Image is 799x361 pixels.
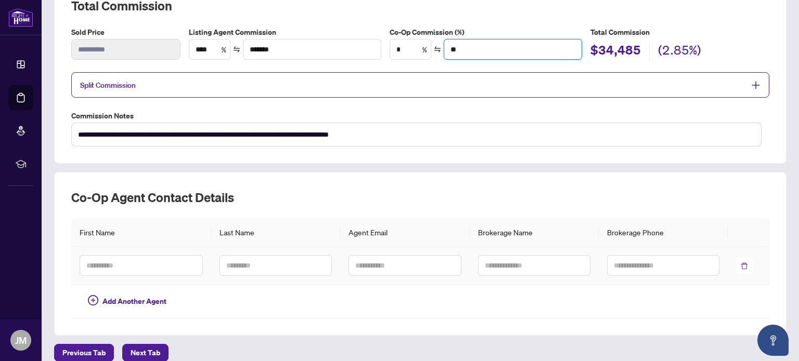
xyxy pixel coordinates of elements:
label: Co-Op Commission (%) [390,26,582,38]
th: Agent Email [340,218,469,247]
span: swap [233,46,240,53]
th: Brokerage Phone [599,218,728,247]
label: Listing Agent Commission [189,26,381,38]
span: JM [15,333,27,347]
h2: (2.85%) [658,42,701,61]
span: swap [434,46,441,53]
span: Add Another Agent [102,296,166,307]
th: Brokerage Name [470,218,599,247]
label: Commission Notes [71,110,769,122]
span: Next Tab [131,344,160,361]
h2: $34,485 [590,42,641,61]
img: logo [8,8,33,27]
span: delete [741,262,748,270]
span: Split Commission [80,81,136,90]
button: Open asap [757,325,789,356]
span: plus [751,81,761,90]
label: Sold Price [71,26,181,38]
th: First Name [71,218,211,247]
span: plus-circle [88,295,98,305]
button: Add Another Agent [80,293,175,310]
th: Last Name [211,218,340,247]
span: Previous Tab [62,344,106,361]
h2: Co-op Agent Contact Details [71,189,769,206]
h5: Total Commission [590,26,769,38]
div: Split Commission [71,72,769,98]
